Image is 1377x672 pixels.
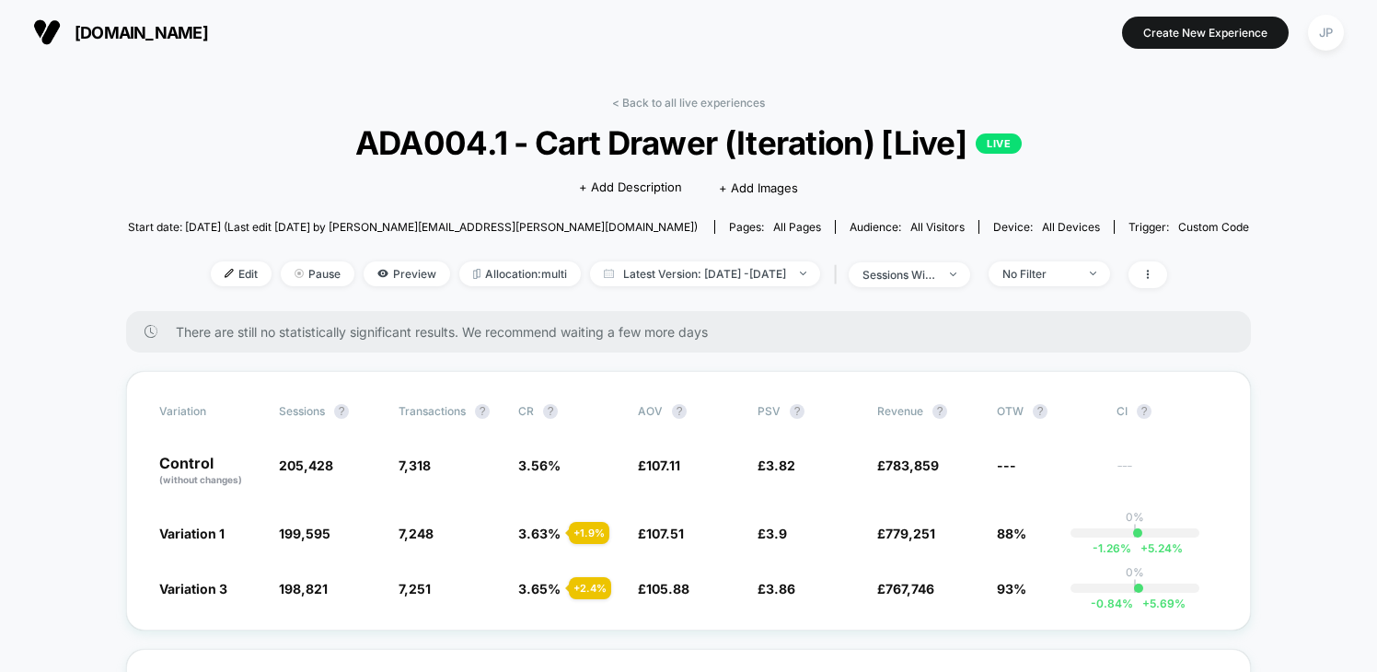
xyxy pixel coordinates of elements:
[1142,597,1150,610] span: +
[1002,267,1076,281] div: No Filter
[1122,17,1289,49] button: Create New Experience
[766,526,787,541] span: 3.9
[877,526,935,541] span: £
[800,272,806,275] img: end
[1131,541,1183,555] span: 5.24 %
[773,220,821,234] span: all pages
[719,180,798,195] span: + Add Images
[176,324,1214,340] span: There are still no statistically significant results. We recommend waiting a few more days
[877,581,934,597] span: £
[569,522,609,544] div: + 1.9 %
[1133,524,1137,538] p: |
[1133,597,1186,610] span: 5.69 %
[638,581,689,597] span: £
[976,133,1022,154] p: LIVE
[334,404,349,419] button: ?
[518,526,561,541] span: 3.63 %
[997,581,1026,597] span: 93%
[672,404,687,419] button: ?
[579,179,682,197] span: + Add Description
[364,261,450,286] span: Preview
[604,269,614,278] img: calendar
[1133,579,1137,593] p: |
[399,404,466,418] span: Transactions
[1126,565,1144,579] p: 0%
[877,404,923,418] span: Revenue
[862,268,936,282] div: sessions with impression
[885,526,935,541] span: 779,251
[225,269,234,278] img: edit
[518,404,534,418] span: CR
[1137,404,1151,419] button: ?
[1033,404,1047,419] button: ?
[997,526,1026,541] span: 88%
[758,526,787,541] span: £
[1140,541,1148,555] span: +
[473,269,480,279] img: rebalance
[997,458,1016,473] span: ---
[159,404,260,419] span: Variation
[279,526,330,541] span: 199,595
[829,261,849,288] span: |
[159,456,260,487] p: Control
[1117,404,1218,419] span: CI
[950,272,956,276] img: end
[543,404,558,419] button: ?
[638,526,684,541] span: £
[399,526,434,541] span: 7,248
[877,458,939,473] span: £
[518,458,561,473] span: 3.56 %
[766,458,795,473] span: 3.82
[459,261,581,286] span: Allocation: multi
[1178,220,1249,234] span: Custom Code
[399,458,431,473] span: 7,318
[75,23,208,42] span: [DOMAIN_NAME]
[159,526,225,541] span: Variation 1
[978,220,1114,234] span: Device:
[28,17,214,47] button: [DOMAIN_NAME]
[518,581,561,597] span: 3.65 %
[1091,597,1133,610] span: -0.84 %
[758,581,795,597] span: £
[1090,272,1096,275] img: end
[279,458,333,473] span: 205,428
[646,458,680,473] span: 107.11
[128,220,698,234] span: Start date: [DATE] (Last edit [DATE] by [PERSON_NAME][EMAIL_ADDRESS][PERSON_NAME][DOMAIN_NAME])
[184,123,1193,162] span: ADA004.1 - Cart Drawer (Iteration) [Live]
[729,220,821,234] div: Pages:
[646,526,684,541] span: 107.51
[1126,510,1144,524] p: 0%
[1093,541,1131,555] span: -1.26 %
[281,261,354,286] span: Pause
[159,474,242,485] span: (without changes)
[1308,15,1344,51] div: JP
[758,404,781,418] span: PSV
[279,581,328,597] span: 198,821
[850,220,965,234] div: Audience:
[885,581,934,597] span: 767,746
[295,269,304,278] img: end
[766,581,795,597] span: 3.86
[33,18,61,46] img: Visually logo
[790,404,804,419] button: ?
[758,458,795,473] span: £
[1302,14,1349,52] button: JP
[475,404,490,419] button: ?
[638,458,680,473] span: £
[997,404,1098,419] span: OTW
[569,577,611,599] div: + 2.4 %
[159,581,227,597] span: Variation 3
[211,261,272,286] span: Edit
[1042,220,1100,234] span: all devices
[399,581,431,597] span: 7,251
[932,404,947,419] button: ?
[638,404,663,418] span: AOV
[612,96,765,110] a: < Back to all live experiences
[910,220,965,234] span: All Visitors
[1128,220,1249,234] div: Trigger:
[1117,460,1218,487] span: ---
[279,404,325,418] span: Sessions
[590,261,820,286] span: Latest Version: [DATE] - [DATE]
[646,581,689,597] span: 105.88
[885,458,939,473] span: 783,859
